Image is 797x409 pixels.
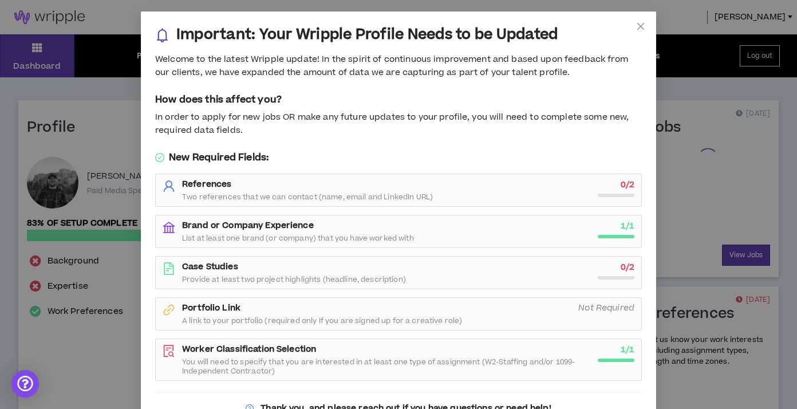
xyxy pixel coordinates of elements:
[182,316,462,325] span: A link to your portfolio (required only If you are signed up for a creative role)
[625,11,656,42] button: Close
[163,221,175,234] span: bank
[182,275,406,284] span: Provide at least two project highlights (headline, description)
[11,370,39,398] div: Open Intercom Messenger
[163,180,175,192] span: user
[182,302,240,314] strong: Portfolio Link
[182,219,314,231] strong: Brand or Company Experience
[155,93,642,107] h5: How does this affect you?
[182,261,238,273] strong: Case Studies
[621,179,634,191] strong: 0 / 2
[155,111,642,137] div: In order to apply for new jobs OR make any future updates to your profile, you will need to compl...
[621,220,634,232] strong: 1 / 1
[155,53,642,79] div: Welcome to the latest Wripple update! In the spirit of continuous improvement and based upon feed...
[155,153,164,162] span: check-circle
[578,302,634,314] i: Not Required
[155,28,169,42] span: bell
[182,343,316,355] strong: Worker Classification Selection
[182,192,433,202] span: Two references that we can contact (name, email and LinkedIn URL)
[163,262,175,275] span: file-text
[636,22,645,31] span: close
[182,178,231,190] strong: References
[182,357,591,376] span: You will need to specify that you are interested in at least one type of assignment (W2-Staffing ...
[621,344,634,356] strong: 1 / 1
[182,234,414,243] span: List at least one brand (or company) that you have worked with
[621,261,634,273] strong: 0 / 2
[176,26,558,44] h3: Important: Your Wripple Profile Needs to be Updated
[155,151,642,164] h5: New Required Fields:
[163,304,175,316] span: link
[163,345,175,357] span: file-search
